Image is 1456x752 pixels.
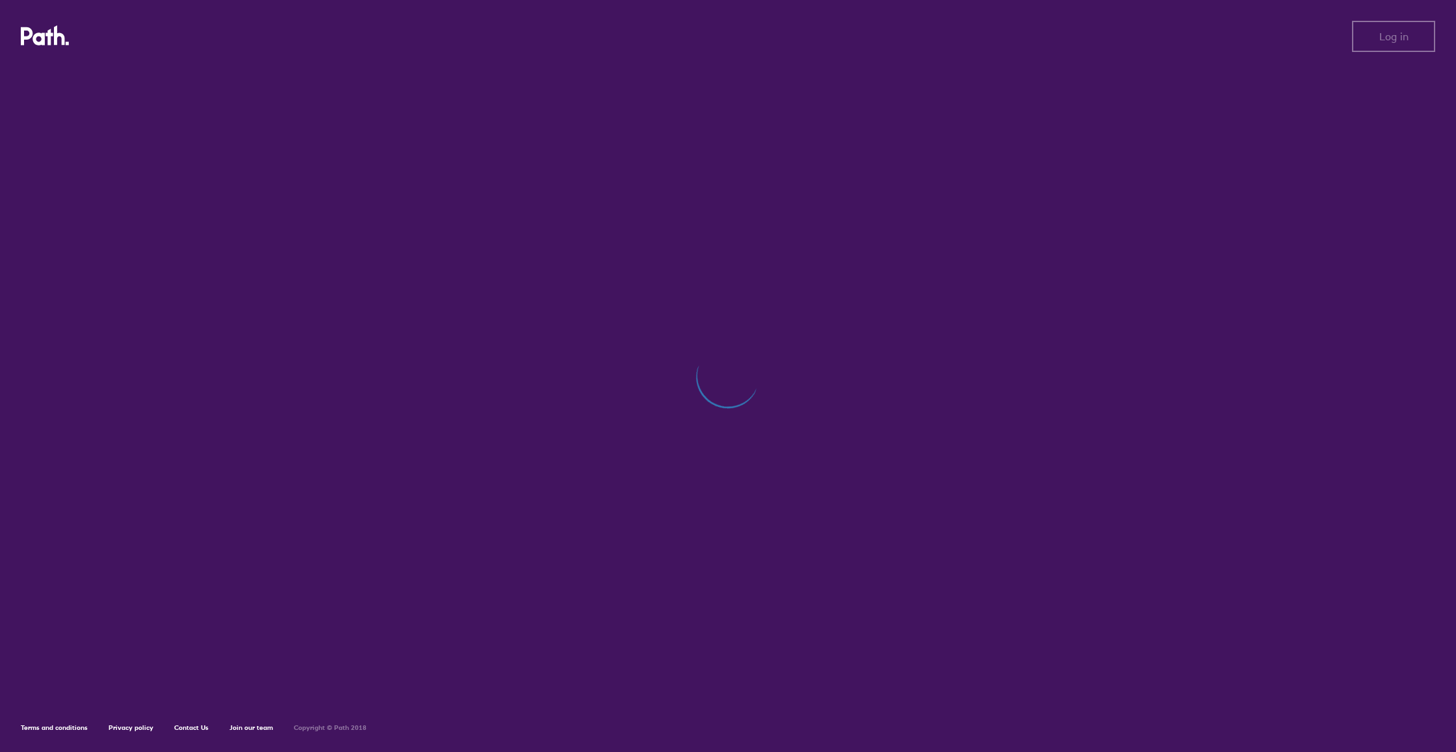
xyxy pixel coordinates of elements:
a: Contact Us [174,723,209,732]
span: Log in [1379,31,1409,42]
button: Log in [1352,21,1435,52]
h6: Copyright © Path 2018 [294,724,367,732]
a: Terms and conditions [21,723,88,732]
a: Join our team [229,723,273,732]
a: Privacy policy [109,723,153,732]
